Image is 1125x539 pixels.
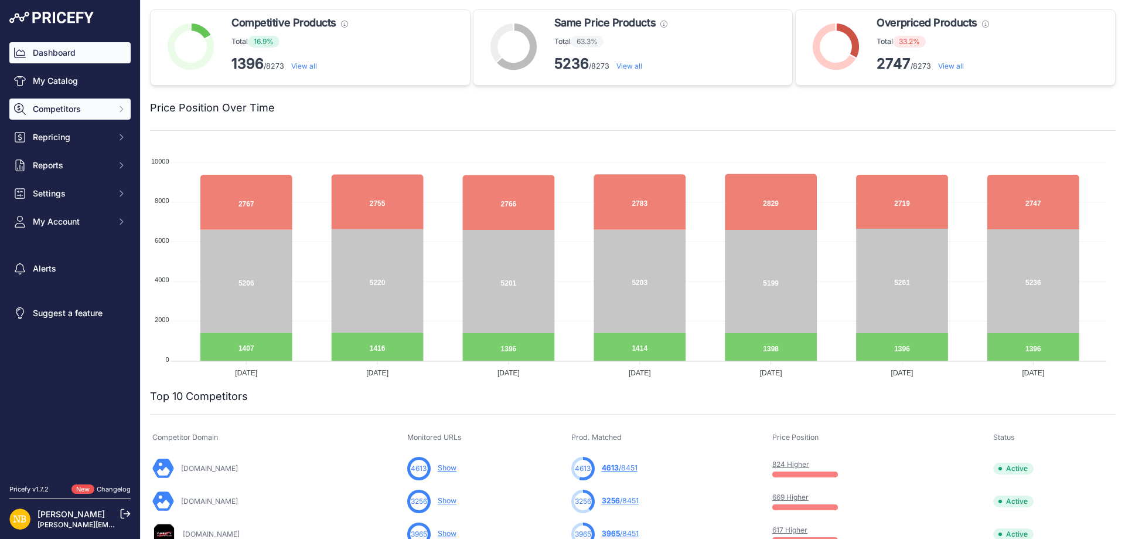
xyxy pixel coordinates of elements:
[616,62,642,70] a: View all
[877,36,988,48] p: Total
[438,496,456,505] a: Show
[877,55,988,73] p: /8273
[772,526,807,534] a: 617 Higher
[33,103,110,115] span: Competitors
[602,463,637,472] a: 4613/8451
[71,484,94,494] span: New
[877,15,977,31] span: Overpriced Products
[629,369,651,377] tspan: [DATE]
[150,100,275,116] h2: Price Position Over Time
[407,433,462,442] span: Monitored URLs
[993,496,1034,507] span: Active
[165,356,169,363] tspan: 0
[37,509,105,519] a: [PERSON_NAME]
[9,42,131,63] a: Dashboard
[97,485,131,493] a: Changelog
[37,520,218,529] a: [PERSON_NAME][EMAIL_ADDRESS][DOMAIN_NAME]
[9,183,131,204] button: Settings
[497,369,520,377] tspan: [DATE]
[891,369,913,377] tspan: [DATE]
[155,197,169,204] tspan: 8000
[155,237,169,244] tspan: 6000
[571,433,622,442] span: Prod. Matched
[554,55,667,73] p: /8273
[366,369,388,377] tspan: [DATE]
[231,36,348,48] p: Total
[893,36,926,48] span: 33.2%
[571,36,604,48] span: 63.3%
[291,62,317,70] a: View all
[33,216,110,228] span: My Account
[411,463,427,474] span: 4613
[438,529,456,538] a: Show
[155,276,169,283] tspan: 4000
[772,460,809,469] a: 824 Higher
[602,496,639,505] a: 3256/8451
[438,463,456,472] a: Show
[152,433,218,442] span: Competitor Domain
[602,529,639,538] a: 3965/8451
[1022,369,1044,377] tspan: [DATE]
[150,388,248,405] h2: Top 10 Competitors
[151,158,169,165] tspan: 10000
[235,369,257,377] tspan: [DATE]
[9,99,131,120] button: Competitors
[9,303,131,324] a: Suggest a feature
[231,15,336,31] span: Competitive Products
[33,160,110,171] span: Reports
[602,463,619,472] span: 4613
[9,211,131,232] button: My Account
[231,55,264,72] strong: 1396
[9,127,131,148] button: Repricing
[183,530,240,538] a: [DOMAIN_NAME]
[602,529,620,538] span: 3965
[760,369,782,377] tspan: [DATE]
[248,36,279,48] span: 16.9%
[602,496,620,505] span: 3256
[575,496,591,507] span: 3256
[938,62,964,70] a: View all
[9,42,131,470] nav: Sidebar
[33,188,110,199] span: Settings
[575,463,591,474] span: 4613
[554,36,667,48] p: Total
[33,131,110,143] span: Repricing
[231,55,348,73] p: /8273
[993,433,1015,442] span: Status
[9,484,49,494] div: Pricefy v1.7.2
[554,55,589,72] strong: 5236
[9,155,131,176] button: Reports
[9,258,131,279] a: Alerts
[181,464,238,473] a: [DOMAIN_NAME]
[993,463,1034,474] span: Active
[554,15,656,31] span: Same Price Products
[9,70,131,91] a: My Catalog
[181,497,238,506] a: [DOMAIN_NAME]
[9,12,94,23] img: Pricefy Logo
[877,55,911,72] strong: 2747
[155,316,169,323] tspan: 2000
[772,433,819,442] span: Price Position
[411,496,427,507] span: 3256
[772,493,809,501] a: 669 Higher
